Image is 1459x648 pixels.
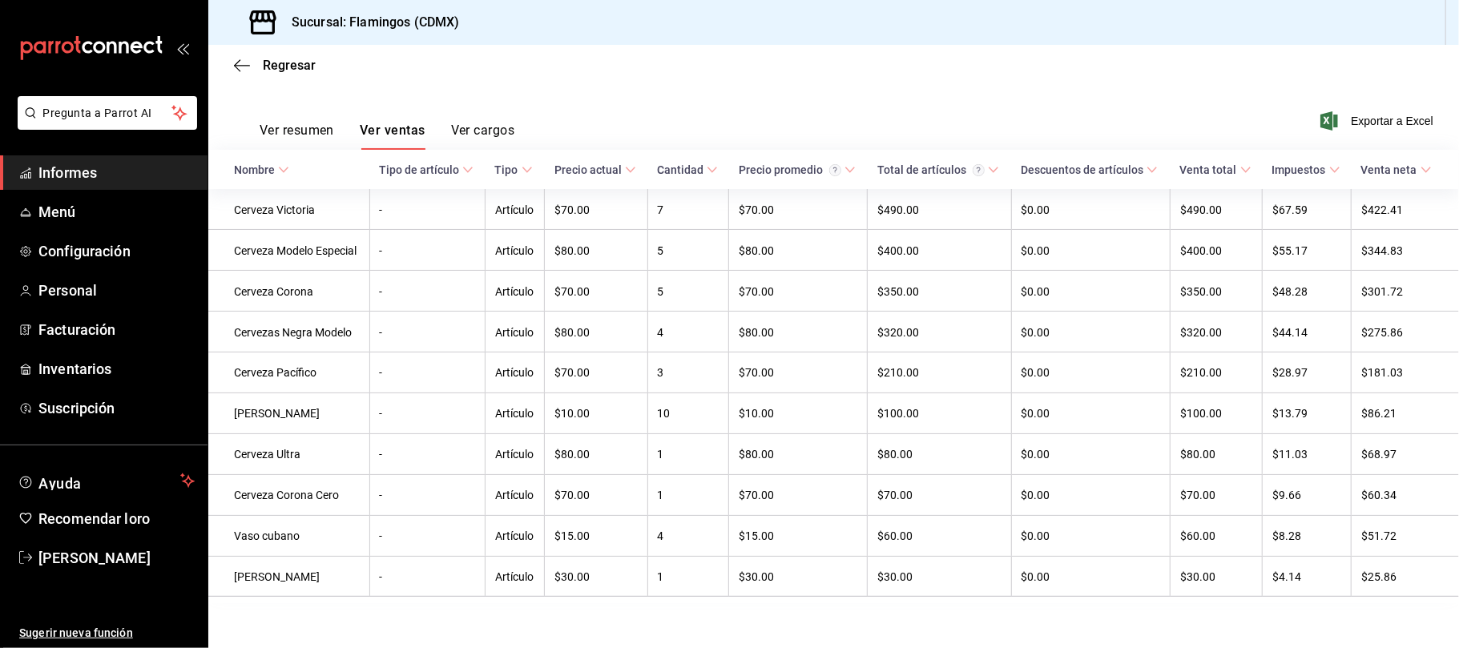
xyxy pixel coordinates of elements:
[360,123,425,138] font: Ver ventas
[554,489,590,502] font: $70.00
[234,489,339,502] font: Cerveza Corona Cero
[38,360,111,377] font: Inventarios
[877,326,919,339] font: $320.00
[1022,449,1050,461] font: $0.00
[495,530,534,543] font: Artículo
[1180,530,1215,543] font: $60.00
[1272,244,1308,257] font: $55.17
[829,164,841,176] svg: Precio promedio = Total artículos / cantidad
[554,449,590,461] font: $80.00
[495,449,534,461] font: Artículo
[554,203,590,216] font: $70.00
[234,163,289,176] span: Nombre
[380,570,383,583] font: -
[1272,326,1308,339] font: $44.14
[658,367,664,380] font: 3
[658,326,664,339] font: 4
[658,203,664,216] font: 7
[380,203,383,216] font: -
[1272,367,1308,380] font: $28.97
[379,163,459,176] font: Tipo de artículo
[973,164,985,176] svg: El total de artículos considera cambios de precios en los artículos así como costos adicionales p...
[38,203,76,220] font: Menú
[38,164,97,181] font: Informes
[657,163,703,176] font: Cantidad
[1361,163,1417,176] font: Venta neta
[495,203,534,216] font: Artículo
[38,321,115,338] font: Facturación
[495,163,533,176] span: Tipo
[380,408,383,421] font: -
[1361,244,1403,257] font: $344.83
[1021,163,1143,176] font: Descuentos de artículos
[495,285,534,298] font: Artículo
[234,285,313,298] font: Cerveza Corona
[1180,408,1222,421] font: $100.00
[739,408,774,421] font: $10.00
[43,107,152,119] font: Pregunta a Parrot AI
[495,244,534,257] font: Artículo
[1022,367,1050,380] font: $0.00
[554,326,590,339] font: $80.00
[1361,367,1403,380] font: $181.03
[1272,163,1326,176] font: Impuestos
[739,285,774,298] font: $70.00
[657,163,718,176] span: Cantidad
[1180,326,1222,339] font: $320.00
[554,530,590,543] font: $15.00
[1361,449,1397,461] font: $68.97
[877,163,999,176] span: Total de artículos
[1021,163,1158,176] span: Descuentos de artículos
[234,449,300,461] font: Cerveza Ultra
[495,326,534,339] font: Artículo
[1272,203,1308,216] font: $67.59
[658,408,671,421] font: 10
[495,570,534,583] font: Artículo
[554,367,590,380] font: $70.00
[1272,530,1301,543] font: $8.28
[1022,285,1050,298] font: $0.00
[234,244,357,257] font: Cerveza Modelo Especial
[877,367,919,380] font: $210.00
[658,244,664,257] font: 5
[739,203,774,216] font: $70.00
[1180,449,1215,461] font: $80.00
[1180,244,1222,257] font: $400.00
[1022,326,1050,339] font: $0.00
[292,14,459,30] font: Sucursal: Flamingos (CDMX)
[380,326,383,339] font: -
[739,163,856,176] span: Precio promedio
[495,163,518,176] font: Tipo
[1272,570,1301,583] font: $4.14
[877,570,913,583] font: $30.00
[739,163,823,176] font: Precio promedio
[554,408,590,421] font: $10.00
[1180,489,1215,502] font: $70.00
[739,570,774,583] font: $30.00
[495,408,534,421] font: Artículo
[554,163,622,176] font: Precio actual
[658,449,664,461] font: 1
[554,244,590,257] font: $80.00
[495,367,534,380] font: Artículo
[19,626,133,639] font: Sugerir nueva función
[38,549,151,566] font: [PERSON_NAME]
[1324,111,1433,131] button: Exportar a Excel
[1180,367,1222,380] font: $210.00
[260,123,334,138] font: Ver resumen
[877,408,919,421] font: $100.00
[38,475,82,492] font: Ayuda
[1361,530,1397,543] font: $51.72
[1361,408,1397,421] font: $86.21
[380,530,383,543] font: -
[1022,203,1050,216] font: $0.00
[1022,408,1050,421] font: $0.00
[739,326,774,339] font: $80.00
[1361,203,1403,216] font: $422.41
[260,122,514,150] div: pestañas de navegación
[38,243,131,260] font: Configuración
[739,244,774,257] font: $80.00
[380,367,383,380] font: -
[658,530,664,543] font: 4
[38,510,150,527] font: Recomendar loro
